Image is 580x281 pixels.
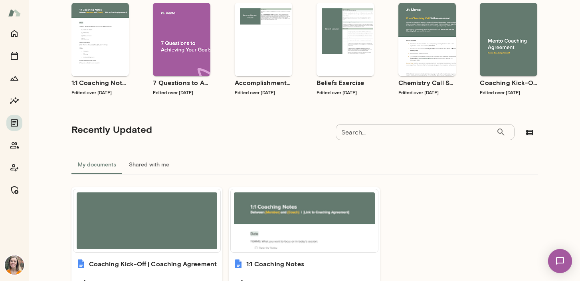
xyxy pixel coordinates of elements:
button: Members [6,137,22,153]
button: Documents [6,115,22,131]
div: documents tabs [71,155,538,174]
span: Edited over [DATE] [153,89,193,95]
button: Manage [6,182,22,198]
img: Carrie Kelly [5,255,24,275]
span: Edited over [DATE] [398,89,439,95]
button: Shared with me [123,155,176,174]
button: Coach app [6,160,22,176]
span: Edited over [DATE] [71,89,112,95]
h6: Coaching Kick-Off | Coaching Agreement [480,78,537,87]
button: Sessions [6,48,22,64]
h6: 1:1 Coaching Notes [246,259,304,269]
img: Mento [8,5,21,20]
h5: Recently Updated [71,123,152,136]
span: Edited over [DATE] [480,89,520,95]
img: Coaching Kick-Off | Coaching Agreement [76,259,86,269]
button: Growth Plan [6,70,22,86]
img: 1:1 Coaching Notes [234,259,243,269]
h6: Accomplishment Tracker [235,78,292,87]
h6: Beliefs Exercise [317,78,374,87]
h6: Coaching Kick-Off | Coaching Agreement [89,259,217,269]
button: My documents [71,155,123,174]
span: Edited over [DATE] [235,89,275,95]
h6: Chemistry Call Self-Assessment [Coaches only] [398,78,456,87]
span: Edited over [DATE] [317,89,357,95]
button: Insights [6,93,22,109]
h6: 1:1 Coaching Notes [71,78,129,87]
button: Home [6,26,22,42]
h6: 7 Questions to Achieving Your Goals [153,78,210,87]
